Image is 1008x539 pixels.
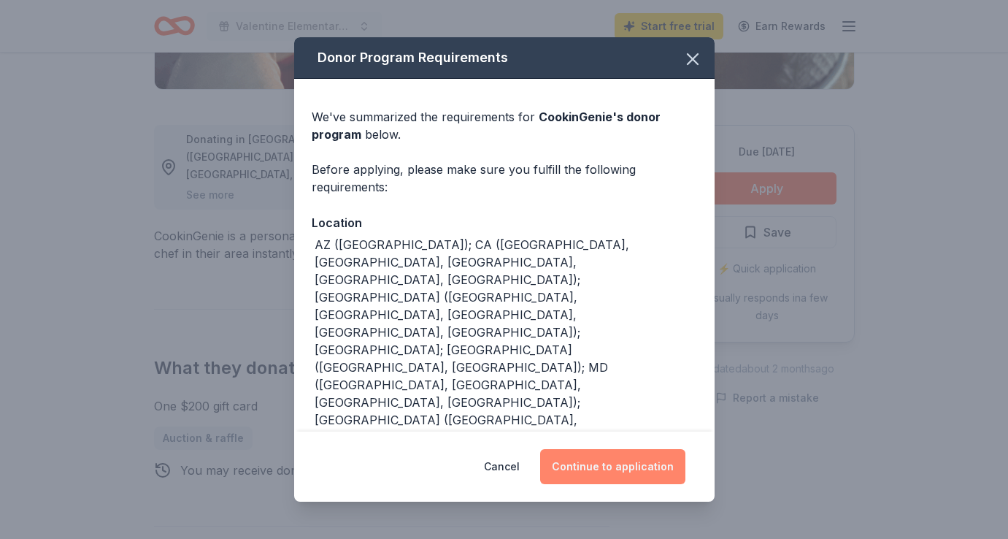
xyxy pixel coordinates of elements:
[484,449,520,484] button: Cancel
[312,161,697,196] div: Before applying, please make sure you fulfill the following requirements:
[294,37,715,79] div: Donor Program Requirements
[540,449,685,484] button: Continue to application
[312,108,697,143] div: We've summarized the requirements for below.
[312,213,697,232] div: Location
